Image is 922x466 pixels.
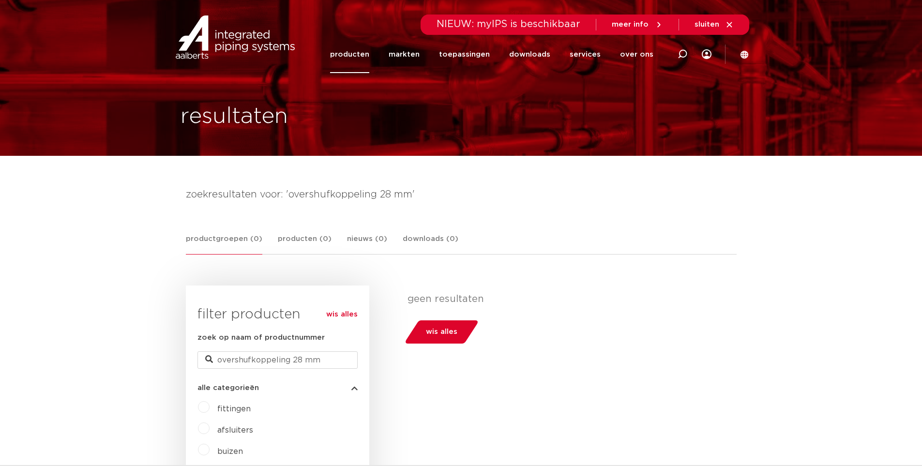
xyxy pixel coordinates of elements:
span: wis alles [426,324,457,340]
a: downloads [509,36,550,73]
a: markten [389,36,420,73]
a: downloads (0) [403,233,458,254]
span: NIEUW: myIPS is beschikbaar [437,19,580,29]
button: alle categorieën [197,384,358,391]
a: nieuws (0) [347,233,387,254]
a: services [570,36,601,73]
a: productgroepen (0) [186,233,262,255]
span: sluiten [695,21,719,28]
a: producten (0) [278,233,332,254]
h4: zoekresultaten voor: 'overshufkoppeling 28 mm' [186,187,737,202]
a: sluiten [695,20,734,29]
a: meer info [612,20,663,29]
nav: Menu [330,36,653,73]
span: alle categorieën [197,384,259,391]
p: geen resultaten [408,293,729,305]
h1: resultaten [181,101,288,132]
a: over ons [620,36,653,73]
a: fittingen [217,405,251,413]
a: toepassingen [439,36,490,73]
a: afsluiters [217,426,253,434]
a: wis alles [326,309,358,320]
input: zoeken [197,351,358,369]
a: producten [330,36,369,73]
a: buizen [217,448,243,455]
label: zoek op naam of productnummer [197,332,325,344]
span: meer info [612,21,649,28]
h3: filter producten [197,305,358,324]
